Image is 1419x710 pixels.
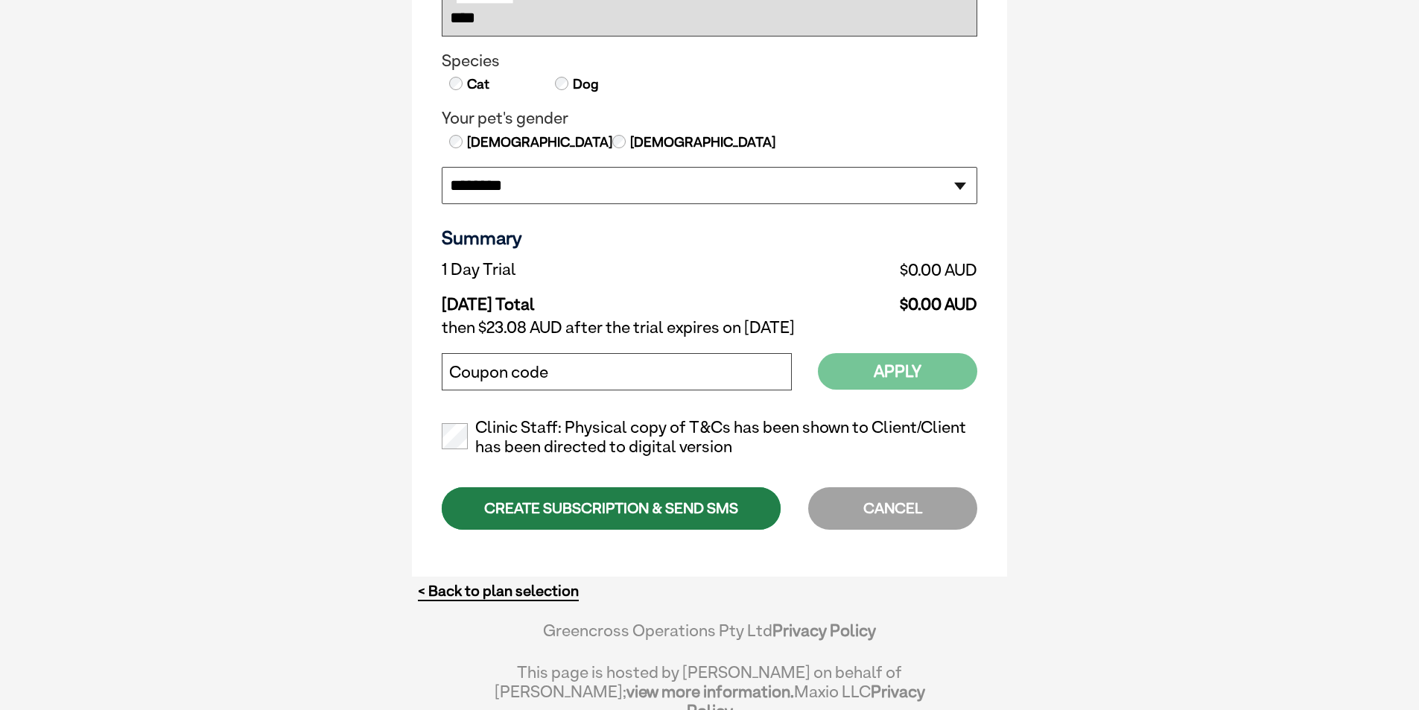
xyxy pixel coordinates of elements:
[442,418,977,457] label: Clinic Staff: Physical copy of T&Cs has been shown to Client/Client has been directed to digital ...
[818,353,977,390] button: Apply
[442,487,781,530] div: CREATE SUBSCRIPTION & SEND SMS
[442,423,468,449] input: Clinic Staff: Physical copy of T&Cs has been shown to Client/Client has been directed to digital ...
[772,621,876,640] a: Privacy Policy
[442,314,977,341] td: then $23.08 AUD after the trial expires on [DATE]
[442,256,733,283] td: 1 Day Trial
[442,226,977,249] h3: Summary
[442,51,977,71] legend: Species
[733,283,977,314] td: $0.00 AUD
[442,283,733,314] td: [DATE] Total
[494,621,925,655] div: Greencross Operations Pty Ltd
[442,109,977,128] legend: Your pet's gender
[808,487,977,530] div: CANCEL
[449,363,548,382] label: Coupon code
[418,582,579,600] a: < Back to plan selection
[733,256,977,283] td: $0.00 AUD
[626,682,794,701] a: view more information.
